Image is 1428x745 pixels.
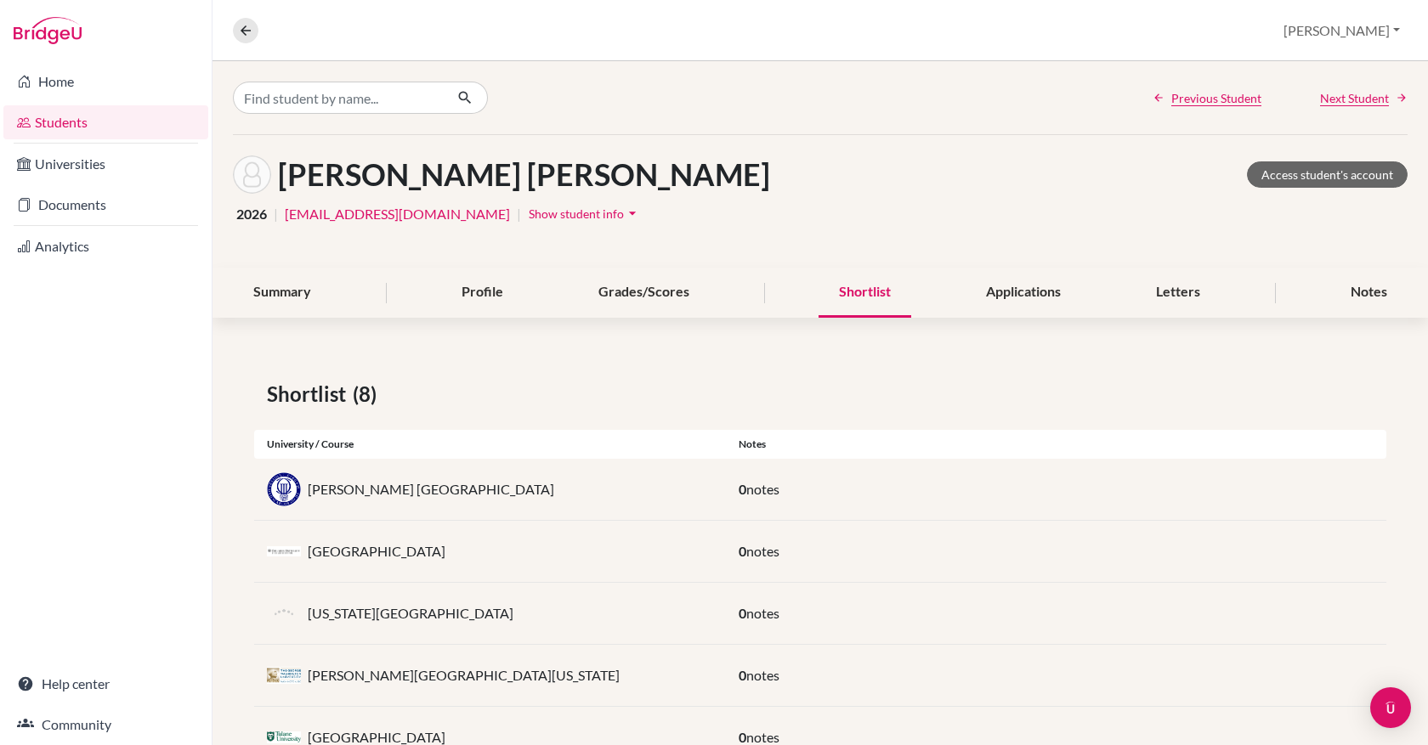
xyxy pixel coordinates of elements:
span: 0 [739,605,746,621]
a: Students [3,105,208,139]
span: notes [746,729,779,745]
button: [PERSON_NAME] [1276,14,1408,47]
a: Help center [3,667,208,701]
span: | [517,204,521,224]
div: Notes [726,437,1386,452]
p: [PERSON_NAME] [GEOGRAPHIC_DATA] [308,479,554,499]
div: Shortlist [819,268,911,318]
span: Shortlist [267,379,353,409]
a: Previous Student [1153,89,1261,107]
div: Open Intercom Messenger [1370,687,1411,728]
span: notes [746,667,779,683]
div: Profile [441,268,524,318]
button: Show student infoarrow_drop_down [528,200,642,227]
a: Next Student [1320,89,1408,107]
span: notes [746,543,779,559]
span: 2026 [236,204,267,224]
img: Bridge-U [14,17,82,44]
h1: [PERSON_NAME] [PERSON_NAME] [278,156,770,193]
a: [EMAIL_ADDRESS][DOMAIN_NAME] [285,204,510,224]
a: Access student's account [1247,161,1408,188]
img: default-university-logo-42dd438d0b49c2174d4c41c49dcd67eec2da6d16b3a2f6d5de70cc347232e317.png [267,596,301,630]
span: | [274,204,278,224]
a: Community [3,708,208,742]
span: notes [746,481,779,497]
a: Universities [3,147,208,181]
img: es_car_me3c59pg.png [267,472,301,506]
p: [US_STATE][GEOGRAPHIC_DATA] [308,603,513,624]
span: 0 [739,543,746,559]
img: us_tula_ifgtacj4.jpeg [267,731,301,744]
div: Notes [1330,268,1408,318]
i: arrow_drop_down [624,205,641,222]
img: us_col_a9kib6ca.jpeg [267,546,301,557]
p: [GEOGRAPHIC_DATA] [308,541,445,562]
div: Grades/Scores [578,268,710,318]
div: Letters [1136,268,1221,318]
span: (8) [353,379,383,409]
img: us_gwu_q69nralk.png [267,667,301,685]
input: Find student by name... [233,82,444,114]
span: 0 [739,729,746,745]
div: Applications [966,268,1081,318]
p: [PERSON_NAME][GEOGRAPHIC_DATA][US_STATE] [308,665,620,686]
div: Summary [233,268,331,318]
img: Andrea Gutierrez Angulo's avatar [233,155,271,194]
span: 0 [739,481,746,497]
span: Show student info [529,206,624,221]
span: Next Student [1320,89,1389,107]
a: Analytics [3,229,208,263]
div: University / Course [254,437,726,452]
a: Documents [3,188,208,222]
span: 0 [739,667,746,683]
span: Previous Student [1171,89,1261,107]
a: Home [3,65,208,99]
span: notes [746,605,779,621]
